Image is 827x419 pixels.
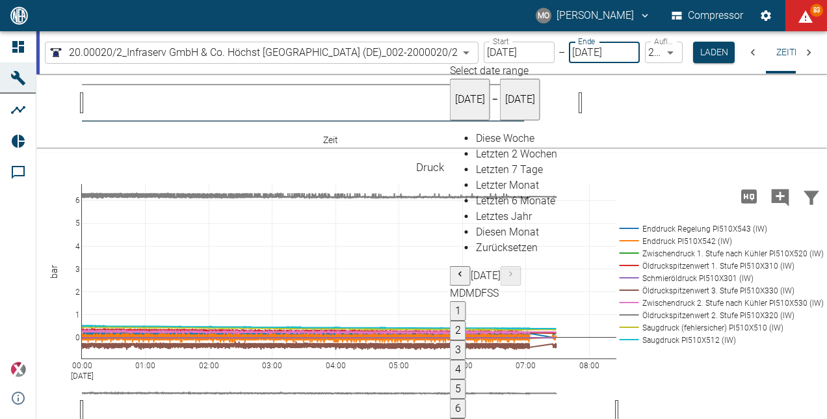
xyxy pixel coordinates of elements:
[733,189,765,202] span: Hohe Auflösung
[10,362,26,377] img: Xplore Logo
[796,180,827,213] button: Daten filtern
[481,287,487,299] span: Freitag
[450,266,471,286] button: Previous month
[450,340,466,360] button: 3
[534,4,653,27] button: mario.oeser@neuman-esser.com
[693,42,735,63] button: Laden
[476,163,543,176] span: Letzten 7 Tage
[450,287,459,299] span: Montag
[476,179,539,191] span: Letzter Monat
[484,42,555,63] input: DD.MM.YYYY
[476,146,557,162] div: Letzten 2 Wochen
[476,195,555,207] span: Letzten 6 Monate
[450,64,529,77] span: Select date range
[487,287,493,299] span: Samstag
[558,45,565,60] p: –
[9,7,29,24] img: logo
[69,45,458,60] span: 20.00020/2_Infraserv GmbH & Co. Höchst [GEOGRAPHIC_DATA] (DE)_002-2000020/2
[450,321,466,340] button: 2
[536,8,551,23] div: MO
[476,162,557,178] div: Letzten 7 Tage
[455,93,485,105] span: [DATE]
[475,287,481,299] span: Donnerstag
[471,269,501,282] span: [DATE]
[450,360,466,379] button: 4
[490,93,500,106] h5: –
[765,180,796,213] button: Kommentar hinzufügen
[476,240,557,256] div: Zurücksetzen
[810,4,823,17] span: 83
[459,287,466,299] span: Dienstag
[493,287,499,299] span: Sonntag
[450,301,466,321] button: 1
[476,226,539,238] span: Diesen Monat
[476,241,538,254] span: Zurücksetzen
[476,148,557,160] span: Letzten 2 Wochen
[669,4,746,27] button: Compressor
[654,36,676,47] label: Auflösung
[450,379,466,399] button: 5
[505,93,535,105] span: [DATE]
[493,36,509,47] label: Start
[501,266,521,286] button: Next month
[476,132,534,144] span: Diese Woche
[476,210,532,223] span: Letztes Jahr
[645,42,683,63] div: 2 Minuten
[466,287,475,299] span: Mittwoch
[754,4,778,27] button: Einstellungen
[476,224,557,240] div: Diesen Monat
[569,42,640,63] input: DD.MM.YYYY
[48,45,458,61] a: 20.00020/2_Infraserv GmbH & Co. Höchst [GEOGRAPHIC_DATA] (DE)_002-2000020/2
[476,178,557,193] div: Letzter Monat
[476,131,557,146] div: Diese Woche
[476,209,557,224] div: Letztes Jahr
[450,79,490,120] button: [DATE]
[578,36,595,47] label: Ende
[450,399,466,418] button: 6
[500,79,540,120] button: [DATE]
[476,193,557,209] div: Letzten 6 Monate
